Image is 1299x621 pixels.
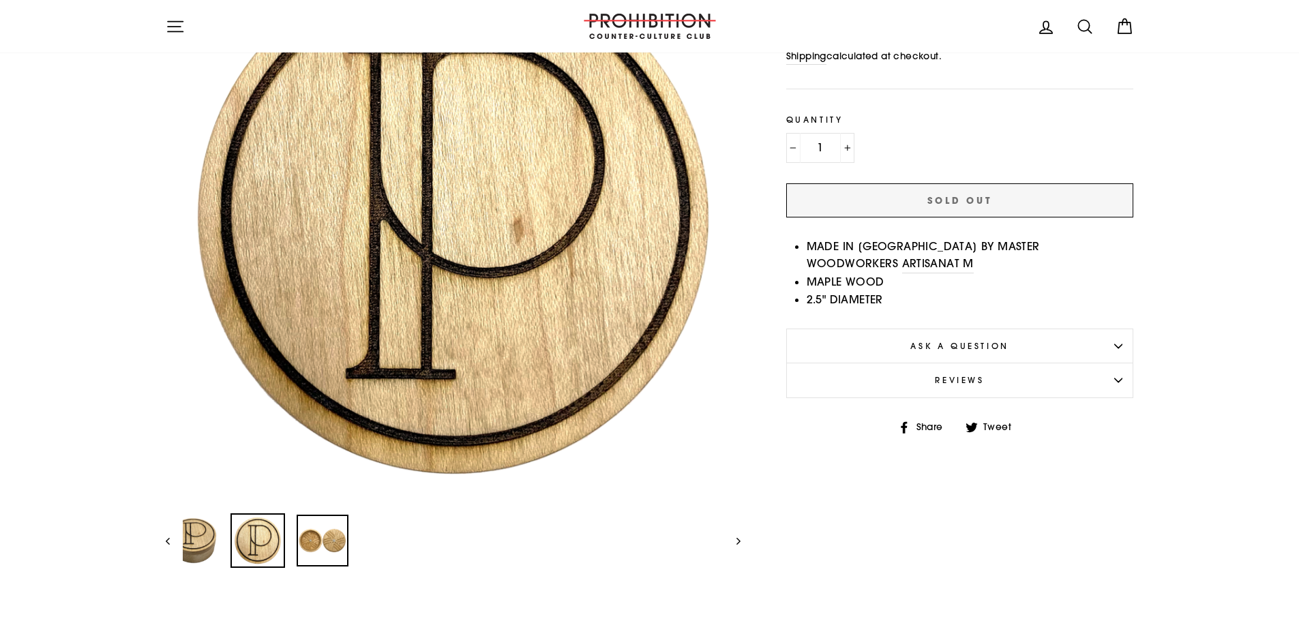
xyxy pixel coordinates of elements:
a: ARTISANAT M [902,255,974,273]
button: Reviews [786,363,1134,397]
img: PROHIBITION X ARTISANAT M - LOGO EDITION TOOTHLESS GRINDER [167,515,219,566]
span: Sold Out [927,194,992,207]
li: MAPLE WOOD [807,273,1134,291]
span: Reviews [935,374,984,385]
input: quantity [786,133,854,163]
button: Previous [166,513,183,568]
label: Quantity [786,113,1134,126]
button: Increase item quantity by one [840,133,854,163]
small: calculated at checkout. [786,49,1134,65]
li: MADE IN [GEOGRAPHIC_DATA] BY MASTER WOODWORKERS [807,238,1134,273]
button: Ask a question [786,329,1134,363]
img: PROHIBITION X ARTISANAT M - LOGO EDITION TOOTHLESS GRINDER [232,515,284,566]
span: Tweet [981,420,1021,435]
li: 2.5" DIAMETER [807,291,1134,309]
a: Shipping [786,49,826,65]
button: Sold Out [786,183,1134,217]
button: Next [723,513,741,568]
button: Reduce item quantity by one [786,133,801,163]
img: PROHIBITION COUNTER-CULTURE CLUB [582,14,718,39]
span: Share [914,420,953,435]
